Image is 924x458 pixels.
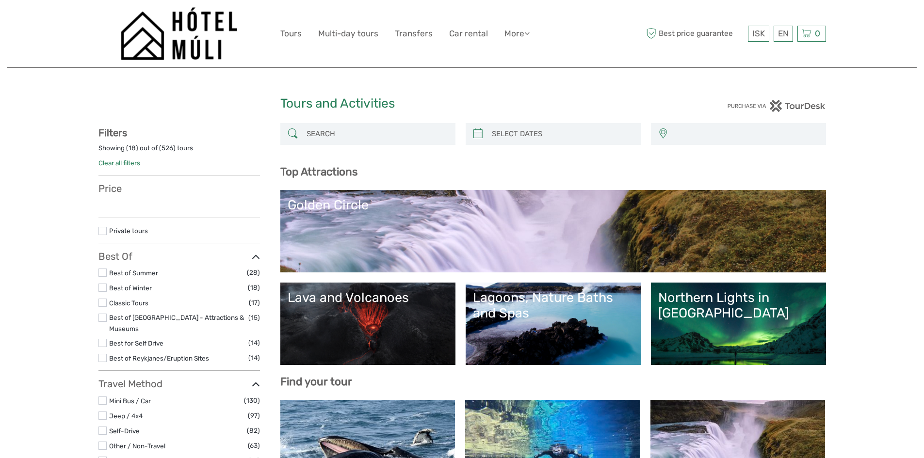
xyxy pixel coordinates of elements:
b: Find your tour [280,375,352,388]
a: Lagoons, Nature Baths and Spas [473,290,633,358]
span: 0 [813,29,822,38]
div: Showing ( ) out of ( ) tours [98,143,260,158]
span: (18) [248,282,260,293]
a: Private tours [109,227,148,235]
a: Car rental [449,27,488,41]
a: Classic Tours [109,299,148,307]
label: 526 [162,143,173,153]
strong: Filters [98,127,127,139]
img: PurchaseViaTourDesk.png [727,100,826,112]
a: Best for Self Drive [109,339,163,347]
span: (28) [247,267,260,278]
h3: Travel Method [98,378,260,390]
h3: Best Of [98,251,260,262]
a: More [504,27,530,41]
a: Best of [GEOGRAPHIC_DATA] - Attractions & Museums [109,314,244,332]
input: SELECT DATES [488,126,636,142]
a: Clear all filters [98,159,140,167]
a: Transfers [395,27,433,41]
img: 1276-09780d38-f550-4f2e-b773-0f2717b8e24e_logo_big.png [121,7,238,60]
h1: Tours and Activities [280,96,644,111]
label: 18 [129,143,136,153]
span: (14) [248,337,260,348]
a: Mini Bus / Car [109,397,151,405]
a: Northern Lights in [GEOGRAPHIC_DATA] [658,290,819,358]
div: EN [774,26,793,42]
a: Best of Winter [109,284,152,292]
a: Lava and Volcanoes [288,290,448,358]
span: (15) [248,312,260,323]
a: Other / Non-Travel [109,442,165,450]
a: Multi-day tours [318,27,378,41]
a: Golden Circle [288,197,819,265]
input: SEARCH [303,126,451,142]
div: Lagoons, Nature Baths and Spas [473,290,633,321]
a: Best of Summer [109,269,158,277]
h3: Price [98,183,260,194]
a: Self-Drive [109,427,140,435]
div: Northern Lights in [GEOGRAPHIC_DATA] [658,290,819,321]
span: (97) [248,410,260,421]
span: (14) [248,352,260,363]
span: (63) [248,440,260,451]
a: Tours [280,27,302,41]
span: (17) [249,297,260,308]
span: Best price guarantee [644,26,746,42]
b: Top Attractions [280,165,357,178]
div: Lava and Volcanoes [288,290,448,305]
span: ISK [752,29,765,38]
span: (130) [244,395,260,406]
div: Golden Circle [288,197,819,213]
a: Best of Reykjanes/Eruption Sites [109,354,209,362]
a: Jeep / 4x4 [109,412,143,420]
span: (82) [247,425,260,436]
